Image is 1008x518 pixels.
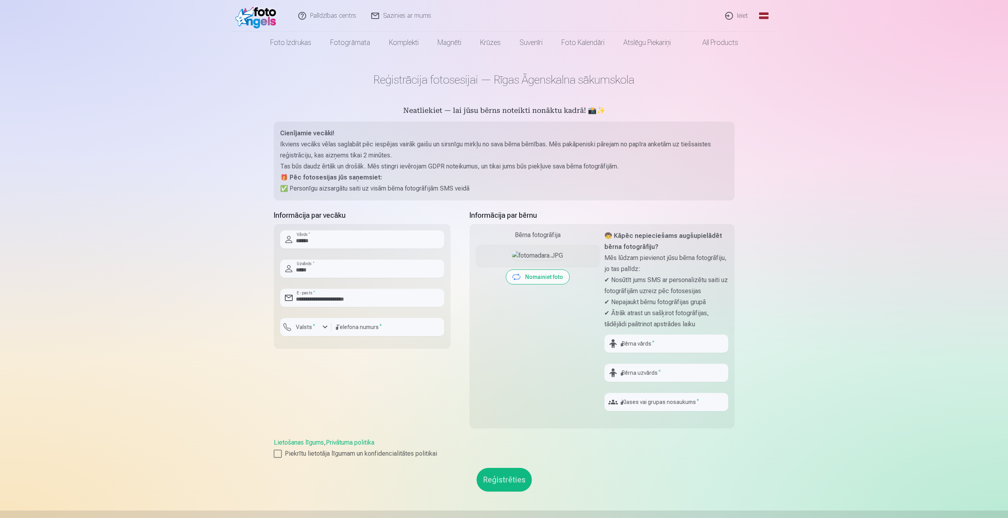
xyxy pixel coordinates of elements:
[469,210,735,221] h5: Informācija par bērnu
[261,32,321,54] a: Foto izdrukas
[512,251,563,260] img: fotomadara.JPG
[380,32,428,54] a: Komplekti
[280,174,382,181] strong: 🎁 Pēc fotosesijas jūs saņemsiet:
[510,32,552,54] a: Suvenīri
[280,129,334,137] strong: Cienījamie vecāki!
[604,252,728,275] p: Mēs lūdzam pievienot jūsu bērna fotogrāfiju, jo tas palīdz:
[274,438,735,458] div: ,
[280,318,331,336] button: Valsts*
[274,210,451,221] h5: Informācija par vecāku
[604,297,728,308] p: ✔ Nepajaukt bērnu fotogrāfijas grupā
[280,161,728,172] p: Tas būs daudz ērtāk un drošāk. Mēs stingri ievērojam GDPR noteikumus, un tikai jums būs piekļuve ...
[280,139,728,161] p: Ikviens vecāks vēlas saglabāt pēc iespējas vairāk gaišu un sirsnīgu mirkļu no sava bērna bērnības...
[274,439,324,446] a: Lietošanas līgums
[477,468,532,492] button: Reģistrēties
[280,183,728,194] p: ✅ Personīgu aizsargātu saiti uz visām bērna fotogrāfijām SMS veidā
[274,73,735,87] h1: Reģistrācija fotosesijai — Rīgas Āgenskalna sākumskola
[235,3,281,28] img: /fa1
[476,230,600,240] div: Bērna fotogrāfija
[471,32,510,54] a: Krūzes
[552,32,614,54] a: Foto kalendāri
[321,32,380,54] a: Fotogrāmata
[604,308,728,330] p: ✔ Ātrāk atrast un sašķirot fotogrāfijas, tādējādi paātrinot apstrādes laiku
[604,232,722,251] strong: 🧒 Kāpēc nepieciešams augšupielādēt bērna fotogrāfiju?
[326,439,374,446] a: Privātuma politika
[274,449,735,458] label: Piekrītu lietotāja līgumam un konfidencialitātes politikai
[506,270,569,284] button: Nomainiet foto
[274,106,735,117] h5: Neatliekiet — lai jūsu bērns noteikti nonāktu kadrā! 📸✨
[293,323,318,331] label: Valsts
[604,275,728,297] p: ✔ Nosūtīt jums SMS ar personalizētu saiti uz fotogrāfijām uzreiz pēc fotosesijas
[428,32,471,54] a: Magnēti
[680,32,748,54] a: All products
[614,32,680,54] a: Atslēgu piekariņi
